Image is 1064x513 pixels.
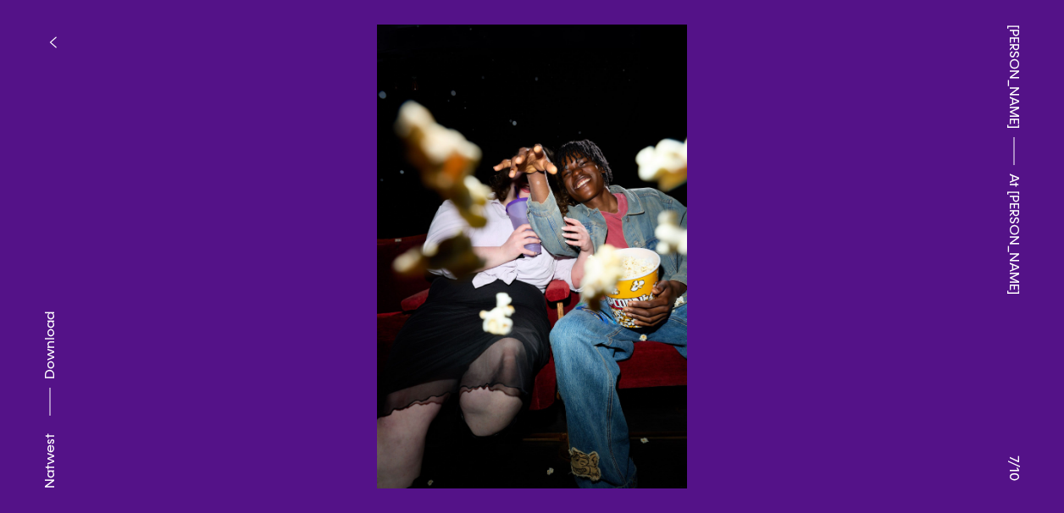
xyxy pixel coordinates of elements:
[42,312,58,379] span: Download
[1004,25,1024,129] a: [PERSON_NAME]
[1004,174,1024,295] span: At [PERSON_NAME]
[40,433,60,488] div: Natwest
[40,312,60,424] button: Download asset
